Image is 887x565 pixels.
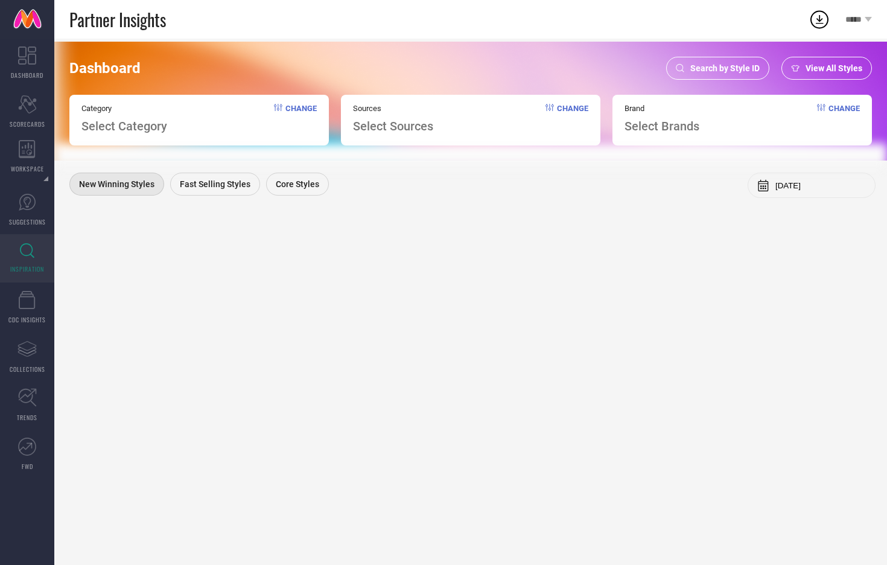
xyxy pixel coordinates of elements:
[285,104,317,133] span: Change
[775,181,866,190] input: Select month
[79,179,154,189] span: New Winning Styles
[81,104,167,113] span: Category
[353,104,433,113] span: Sources
[11,164,44,173] span: WORKSPACE
[10,264,44,273] span: INSPIRATION
[806,63,862,73] span: View All Styles
[625,119,699,133] span: Select Brands
[809,8,830,30] div: Open download list
[22,462,33,471] span: FWD
[557,104,588,133] span: Change
[625,104,699,113] span: Brand
[10,365,45,374] span: COLLECTIONS
[276,179,319,189] span: Core Styles
[9,217,46,226] span: SUGGESTIONS
[69,7,166,32] span: Partner Insights
[180,179,250,189] span: Fast Selling Styles
[17,413,37,422] span: TRENDS
[8,315,46,324] span: CDC INSIGHTS
[10,120,45,129] span: SCORECARDS
[353,119,433,133] span: Select Sources
[81,119,167,133] span: Select Category
[828,104,860,133] span: Change
[69,60,141,77] span: Dashboard
[690,63,760,73] span: Search by Style ID
[11,71,43,80] span: DASHBOARD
